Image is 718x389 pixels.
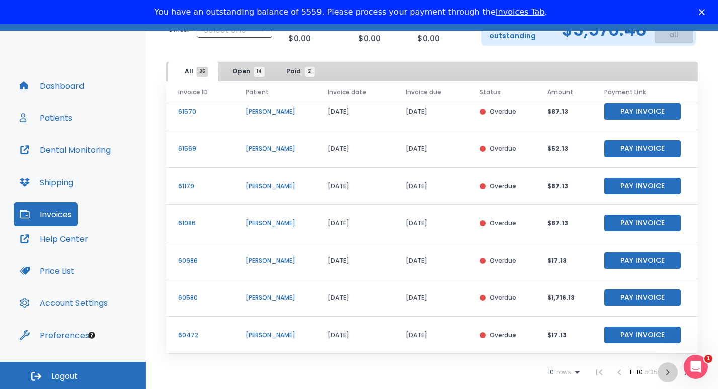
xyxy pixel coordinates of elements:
a: Pay Invoice [604,181,681,190]
button: Invoices [14,202,78,226]
a: Pay Invoice [604,330,681,339]
span: 35 [196,67,208,77]
span: Logout [51,371,78,382]
p: $0.00 [358,33,381,45]
p: Overdue [490,293,516,302]
p: 60580 [178,293,221,302]
p: $17.13 [547,256,580,265]
a: Pay Invoice [604,256,681,264]
td: [DATE] [393,130,468,168]
p: Overdue [490,256,516,265]
p: 61569 [178,144,221,153]
p: $0.00 [288,33,311,45]
p: [PERSON_NAME] [246,331,303,340]
p: 60472 [178,331,221,340]
span: 10 [548,369,554,376]
button: Help Center [14,226,94,251]
td: [DATE] [393,93,468,130]
button: Shipping [14,170,79,194]
td: [DATE] [315,279,393,317]
p: $87.13 [547,107,580,116]
span: All [185,67,202,76]
p: [PERSON_NAME] [246,107,303,116]
td: [DATE] [315,205,393,242]
p: 61570 [178,107,221,116]
span: rows [554,369,571,376]
a: Invoices Tab [496,7,545,17]
td: [DATE] [315,317,393,354]
p: 61179 [178,182,221,191]
td: [DATE] [393,168,468,205]
span: Paid [286,67,310,76]
p: Overdue [490,144,516,153]
button: Preferences [14,323,95,347]
a: Pay Invoice [604,144,681,152]
span: Status [480,88,501,97]
div: Tooltip anchor [87,331,96,340]
p: [PERSON_NAME] [246,293,303,302]
p: [PERSON_NAME] [246,219,303,228]
p: $0.00 [417,33,440,45]
p: $87.13 [547,182,580,191]
a: Pay Invoice [604,293,681,301]
p: $1,716.13 [547,293,580,302]
button: Price List [14,259,81,283]
div: tabs [168,62,325,81]
button: Pay Invoice [604,252,681,269]
a: Pay Invoice [604,107,681,115]
h2: $5,576.46 [562,22,647,37]
span: 21 [305,67,315,77]
td: [DATE] [393,242,468,279]
button: Pay Invoice [604,103,681,120]
button: Dashboard [14,73,90,98]
p: 61086 [178,219,221,228]
button: Pay Invoice [604,215,681,231]
td: [DATE] [393,317,468,354]
button: Pay Invoice [604,140,681,157]
div: You have an outstanding balance of 5559. Please process your payment through the . [154,7,547,17]
span: of 35 [644,368,658,376]
button: Dental Monitoring [14,138,117,162]
span: Amount [547,88,573,97]
span: Invoice ID [178,88,208,97]
p: [PERSON_NAME] [246,144,303,153]
button: Pay Invoice [604,327,681,343]
a: Pay Invoice [604,218,681,227]
button: Account Settings [14,291,114,315]
td: [DATE] [315,168,393,205]
span: Invoice due [406,88,441,97]
span: 1 [704,355,712,363]
p: Overdue [490,182,516,191]
span: Invoice date [328,88,366,97]
span: Open [232,67,259,76]
p: 60686 [178,256,221,265]
p: Overdue [490,219,516,228]
p: Overdue [490,331,516,340]
div: Close [699,9,709,15]
span: 1 - 10 [629,368,644,376]
p: [PERSON_NAME] [246,182,303,191]
span: 14 [254,67,265,77]
button: Pay Invoice [604,178,681,194]
span: Payment Link [604,88,646,97]
button: Pay Invoice [604,289,681,306]
td: [DATE] [315,242,393,279]
td: [DATE] [393,279,468,317]
p: [PERSON_NAME] [246,256,303,265]
p: $52.13 [547,144,580,153]
p: $87.13 [547,219,580,228]
td: [DATE] [393,205,468,242]
p: Overdue [490,107,516,116]
td: [DATE] [315,130,393,168]
button: Patients [14,106,78,130]
p: $17.13 [547,331,580,340]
